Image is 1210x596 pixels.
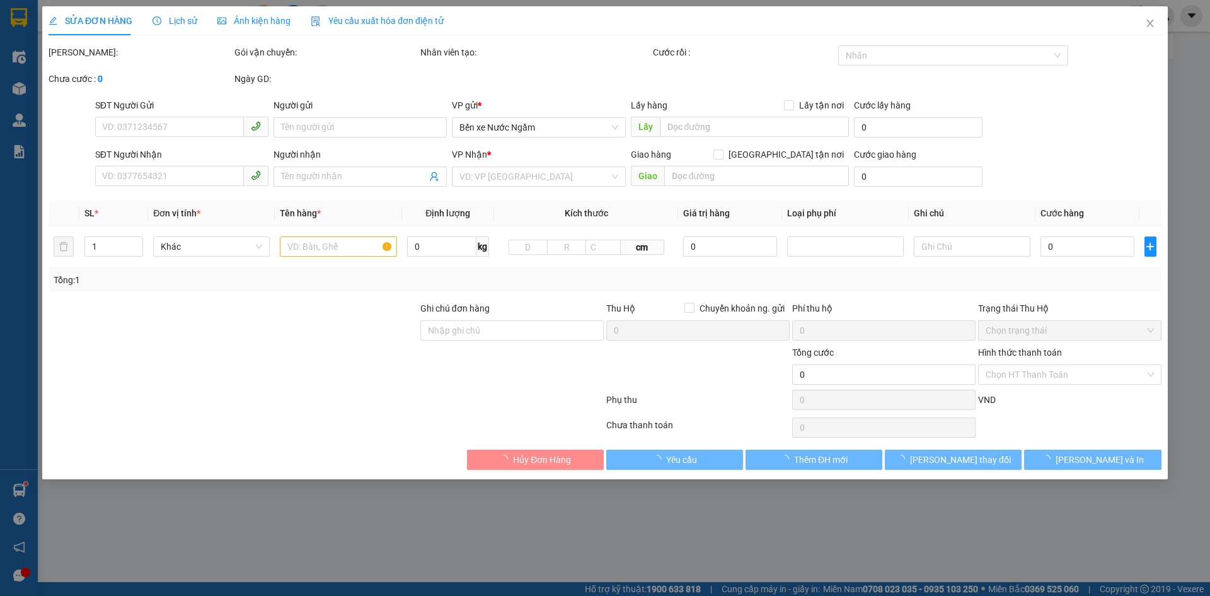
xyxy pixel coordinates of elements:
[49,16,132,26] span: SỬA ĐƠN HÀNG
[664,166,849,186] input: Dọc đường
[161,237,263,256] span: Khác
[49,16,57,25] span: edit
[978,301,1161,315] div: Trạng thái Thu Hộ
[98,74,103,84] b: 0
[978,395,996,405] span: VND
[854,167,982,187] input: Cước giao hàng
[1042,455,1056,464] span: loading
[986,321,1154,340] span: Chọn trạng thái
[420,45,650,59] div: Nhân viên tạo:
[311,16,321,26] img: icon
[54,237,74,257] button: delete
[780,455,794,464] span: loading
[420,303,490,313] label: Ghi chú đơn hàng
[694,301,790,315] span: Chuyển khoản ng. gửi
[631,100,667,110] span: Lấy hàng
[1132,6,1168,42] button: Close
[499,455,513,464] span: loading
[274,98,447,112] div: Người gửi
[420,320,604,341] input: Ghi chú đơn hàng
[631,117,660,137] span: Lấy
[49,72,232,86] div: Chưa cước :
[854,117,982,137] input: Cước lấy hàng
[153,16,161,25] span: clock-circle
[606,450,743,470] button: Yêu cầu
[95,98,268,112] div: SĐT Người Gửi
[631,149,671,160] span: Giao hàng
[605,393,791,415] div: Phụ thu
[653,45,836,59] div: Cước rồi :
[452,98,626,112] div: VP gửi
[1145,18,1155,28] span: close
[547,240,586,255] input: R
[660,117,849,137] input: Dọc đường
[782,201,909,226] th: Loại phụ phí
[723,148,849,161] span: [GEOGRAPHIC_DATA] tận nơi
[452,149,488,160] span: VP Nhận
[794,98,849,112] span: Lấy tận nơi
[885,450,1022,470] button: [PERSON_NAME] thay đổi
[621,240,664,255] span: cm
[234,45,418,59] div: Gói vận chuyển:
[910,453,1011,467] span: [PERSON_NAME] thay đổi
[425,208,470,218] span: Định lượng
[585,240,621,255] input: C
[652,455,666,464] span: loading
[1025,450,1161,470] button: [PERSON_NAME] và In
[49,45,232,59] div: [PERSON_NAME]:
[84,208,95,218] span: SL
[251,170,261,180] span: phone
[854,100,911,110] label: Cước lấy hàng
[606,303,635,313] span: Thu Hộ
[666,453,697,467] span: Yêu cầu
[467,450,604,470] button: Hủy Đơn Hàng
[476,237,489,257] span: kg
[565,208,608,218] span: Kích thước
[854,149,916,160] label: Cước giao hàng
[513,453,571,467] span: Hủy Đơn Hàng
[154,208,201,218] span: Đơn vị tính
[311,16,444,26] span: Yêu cầu xuất hóa đơn điện tử
[153,16,197,26] span: Lịch sử
[509,240,548,255] input: D
[280,208,321,218] span: Tên hàng
[605,418,791,440] div: Chưa thanh toán
[1041,208,1085,218] span: Cước hàng
[234,72,418,86] div: Ngày GD:
[430,172,440,182] span: user-add
[978,348,1062,358] label: Hình thức thanh toán
[54,273,467,287] div: Tổng: 1
[914,237,1030,257] input: Ghi Chú
[746,450,882,470] button: Thêm ĐH mới
[460,118,618,137] span: Bến xe Nước Ngầm
[631,166,664,186] span: Giao
[1145,242,1156,252] span: plus
[251,121,261,131] span: phone
[909,201,1035,226] th: Ghi chú
[794,453,848,467] span: Thêm ĐH mới
[1144,237,1156,257] button: plus
[684,208,730,218] span: Giá trị hàng
[1056,453,1144,467] span: [PERSON_NAME] và In
[280,237,397,257] input: VD: Bàn, Ghế
[217,16,226,25] span: picture
[792,348,834,358] span: Tổng cước
[274,148,447,161] div: Người nhận
[95,148,268,161] div: SĐT Người Nhận
[792,301,976,320] div: Phí thu hộ
[217,16,291,26] span: Ảnh kiện hàng
[896,455,910,464] span: loading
